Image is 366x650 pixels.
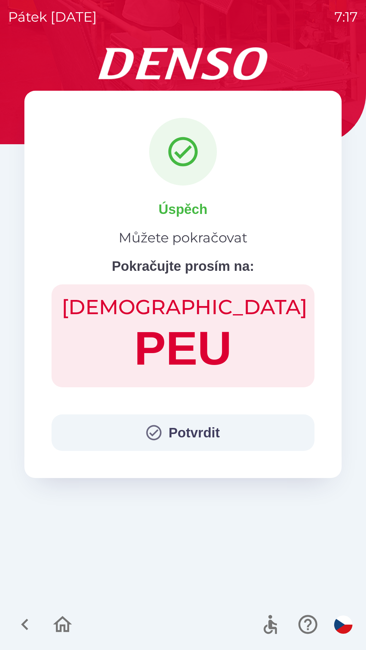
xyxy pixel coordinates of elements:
p: 7:17 [334,7,358,27]
p: Úspěch [159,199,208,219]
p: Pokračujte prosím na: [112,256,254,276]
h1: PEU [62,320,304,377]
button: Potvrdit [52,414,314,451]
h2: [DEMOGRAPHIC_DATA] [62,295,304,320]
img: cs flag [334,615,352,634]
img: Logo [24,47,342,80]
p: pátek [DATE] [8,7,97,27]
p: Můžete pokračovat [119,227,247,248]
